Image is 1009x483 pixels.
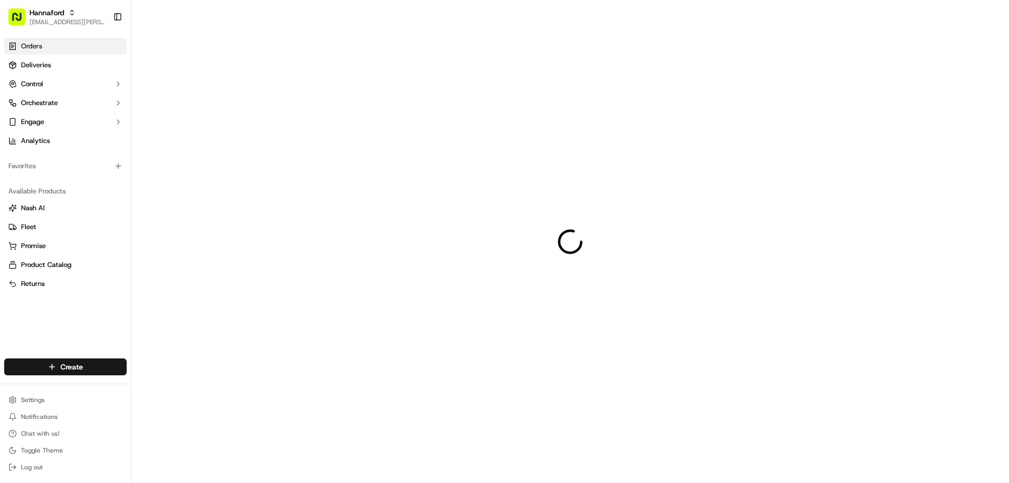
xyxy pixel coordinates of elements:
a: Deliveries [4,57,127,74]
span: Returns [21,279,45,289]
span: Orchestrate [21,98,58,108]
span: Product Catalog [21,260,71,270]
button: Create [4,358,127,375]
button: Hannaford [29,7,64,18]
a: Analytics [4,132,127,149]
span: Toggle Theme [21,446,63,455]
button: Nash AI [4,200,127,217]
span: Settings [21,396,45,404]
a: Product Catalog [8,260,122,270]
span: Analytics [21,136,50,146]
button: Settings [4,393,127,407]
span: Log out [21,463,43,471]
span: Orders [21,42,42,51]
button: Product Catalog [4,256,127,273]
span: Promise [21,241,46,251]
button: Returns [4,275,127,292]
a: Fleet [8,222,122,232]
a: Returns [8,279,122,289]
button: Fleet [4,219,127,235]
button: [EMAIL_ADDRESS][PERSON_NAME][DOMAIN_NAME] [29,18,105,26]
a: Promise [8,241,122,251]
button: Chat with us! [4,426,127,441]
span: Deliveries [21,60,51,70]
span: Engage [21,117,44,127]
button: Promise [4,238,127,254]
button: Engage [4,114,127,130]
span: Create [60,362,83,372]
button: Toggle Theme [4,443,127,458]
a: Nash AI [8,203,122,213]
div: Favorites [4,158,127,174]
button: Control [4,76,127,93]
button: Orchestrate [4,95,127,111]
span: Fleet [21,222,36,232]
button: Notifications [4,409,127,424]
span: Chat with us! [21,429,59,438]
a: Orders [4,38,127,55]
div: Available Products [4,183,127,200]
span: Notifications [21,413,58,421]
button: Log out [4,460,127,475]
span: Nash AI [21,203,45,213]
button: Hannaford[EMAIL_ADDRESS][PERSON_NAME][DOMAIN_NAME] [4,4,109,29]
span: Control [21,79,43,89]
